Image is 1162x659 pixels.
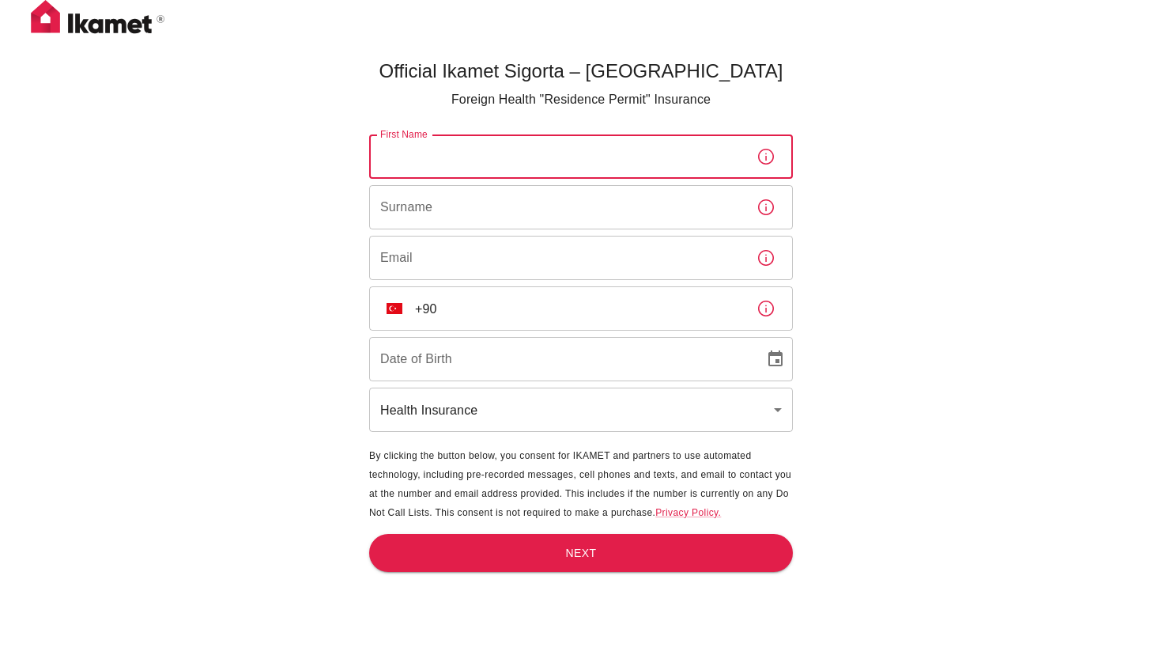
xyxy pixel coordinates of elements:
[380,127,428,141] label: First Name
[655,507,721,518] a: Privacy Policy.
[387,303,402,314] img: unknown
[369,388,793,432] div: Health Insurance
[369,534,793,573] button: Next
[369,59,793,84] h5: Official Ikamet Sigorta – [GEOGRAPHIC_DATA]
[369,337,753,381] input: DD/MM/YYYY
[369,90,793,109] p: Foreign Health "Residence Permit" Insurance
[369,450,791,518] span: By clicking the button below, you consent for IKAMET and partners to use automated technology, in...
[760,343,791,375] button: Choose date
[380,294,409,323] button: Select country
